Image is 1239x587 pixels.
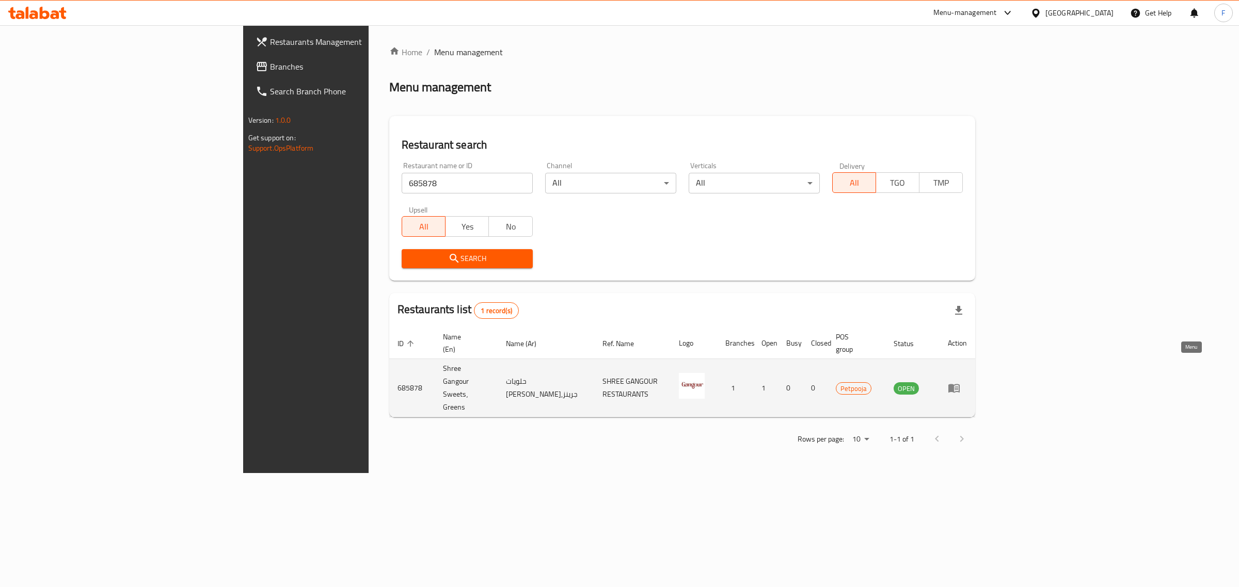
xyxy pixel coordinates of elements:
[717,359,753,417] td: 1
[602,337,647,350] span: Ref. Name
[803,328,828,359] th: Closed
[450,219,485,234] span: Yes
[248,141,314,155] a: Support.OpsPlatform
[689,173,820,193] div: All
[753,328,778,359] th: Open
[1221,7,1225,19] span: F
[270,36,442,48] span: Restaurants Management
[894,382,919,395] div: OPEN
[409,206,428,213] label: Upsell
[940,328,975,359] th: Action
[406,219,441,234] span: All
[778,328,803,359] th: Busy
[410,252,525,265] span: Search
[389,328,976,417] table: enhanced table
[839,162,865,169] label: Delivery
[435,359,498,417] td: Shree Gangour Sweets، Greens
[894,383,919,395] span: OPEN
[443,331,486,355] span: Name (En)
[248,113,274,127] span: Version:
[488,216,532,237] button: No
[778,359,803,417] td: 0
[247,79,450,104] a: Search Branch Phone
[270,85,442,97] span: Search Branch Phone
[434,46,503,58] span: Menu management
[876,172,919,193] button: TGO
[402,216,446,237] button: All
[474,306,518,316] span: 1 record(s)
[848,432,873,447] div: Rows per page:
[545,173,676,193] div: All
[248,131,296,144] span: Get support on:
[717,328,753,359] th: Branches
[889,433,914,446] p: 1-1 of 1
[836,331,873,355] span: POS group
[836,383,871,395] span: Petpooja
[445,216,489,237] button: Yes
[402,249,533,268] button: Search
[474,302,519,319] div: Total records count
[247,54,450,79] a: Branches
[389,79,491,95] h2: Menu management
[275,113,291,127] span: 1.0.0
[270,60,442,73] span: Branches
[919,172,963,193] button: TMP
[933,7,997,19] div: Menu-management
[389,46,976,58] nav: breadcrumb
[493,219,528,234] span: No
[594,359,671,417] td: SHREE GANGOUR RESTAURANTS
[837,175,872,190] span: All
[880,175,915,190] span: TGO
[402,137,963,153] h2: Restaurant search
[679,373,705,399] img: Shree Gangour Sweets، Greens
[753,359,778,417] td: 1
[498,359,594,417] td: حلويات [PERSON_NAME],جرينز
[1045,7,1114,19] div: [GEOGRAPHIC_DATA]
[894,337,927,350] span: Status
[247,29,450,54] a: Restaurants Management
[946,298,971,323] div: Export file
[924,175,959,190] span: TMP
[832,172,876,193] button: All
[402,173,533,193] input: Search for restaurant name or ID..
[398,302,519,319] h2: Restaurants list
[798,433,844,446] p: Rows per page:
[671,328,717,359] th: Logo
[506,337,550,350] span: Name (Ar)
[803,359,828,417] td: 0
[398,337,417,350] span: ID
